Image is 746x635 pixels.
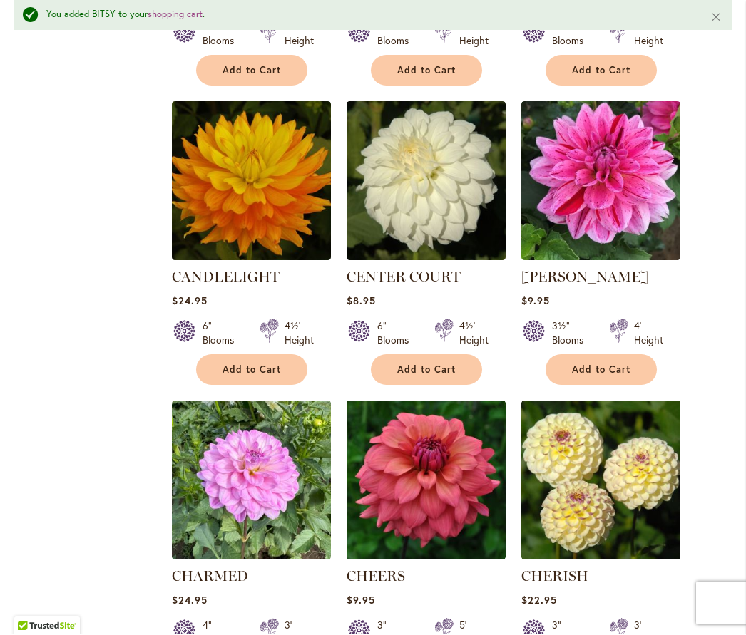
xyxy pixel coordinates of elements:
span: Add to Cart [223,65,281,77]
span: $9.95 [347,594,375,607]
span: Add to Cart [397,65,456,77]
button: Add to Cart [371,355,482,386]
img: CANDLELIGHT [172,102,331,261]
div: 4' Height [634,319,663,348]
a: CHEERS [347,549,506,563]
div: 3½" Blooms [552,319,592,348]
div: You added BITSY to your . [46,9,689,22]
a: CANDLELIGHT [172,250,331,264]
div: 6" Blooms [203,319,242,348]
button: Add to Cart [546,355,657,386]
div: 6" Blooms [377,319,417,348]
span: Add to Cart [572,364,630,376]
span: $22.95 [521,594,557,607]
a: CHARMED [172,568,248,585]
div: 6" Blooms [377,20,417,48]
div: 8" Blooms [203,20,242,48]
a: [PERSON_NAME] [521,269,648,286]
div: 4½' Height [459,319,489,348]
button: Add to Cart [371,56,482,86]
a: CHERISH [521,568,588,585]
div: 5½' Height [634,20,663,48]
button: Add to Cart [196,56,307,86]
a: CHERISH [521,549,680,563]
img: CHA CHING [521,102,680,261]
span: Add to Cart [572,65,630,77]
span: $24.95 [172,294,208,308]
iframe: Launch Accessibility Center [11,584,51,624]
img: CHEERS [347,401,506,560]
a: CANDLELIGHT [172,269,280,286]
a: CENTER COURT [347,269,461,286]
span: $8.95 [347,294,376,308]
span: $24.95 [172,594,208,607]
img: CHARMED [172,401,331,560]
span: $9.95 [521,294,550,308]
a: CHA CHING [521,250,680,264]
button: Add to Cart [196,355,307,386]
a: shopping cart [148,9,203,21]
a: CENTER COURT [347,250,506,264]
img: CHERISH [521,401,680,560]
div: 4' Height [285,20,314,48]
a: CHARMED [172,549,331,563]
span: Add to Cart [223,364,281,376]
button: Add to Cart [546,56,657,86]
div: 4½' Height [285,319,314,348]
div: 9" Blooms [552,20,592,48]
div: 4' Height [459,20,489,48]
a: CHEERS [347,568,405,585]
img: CENTER COURT [347,102,506,261]
span: Add to Cart [397,364,456,376]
